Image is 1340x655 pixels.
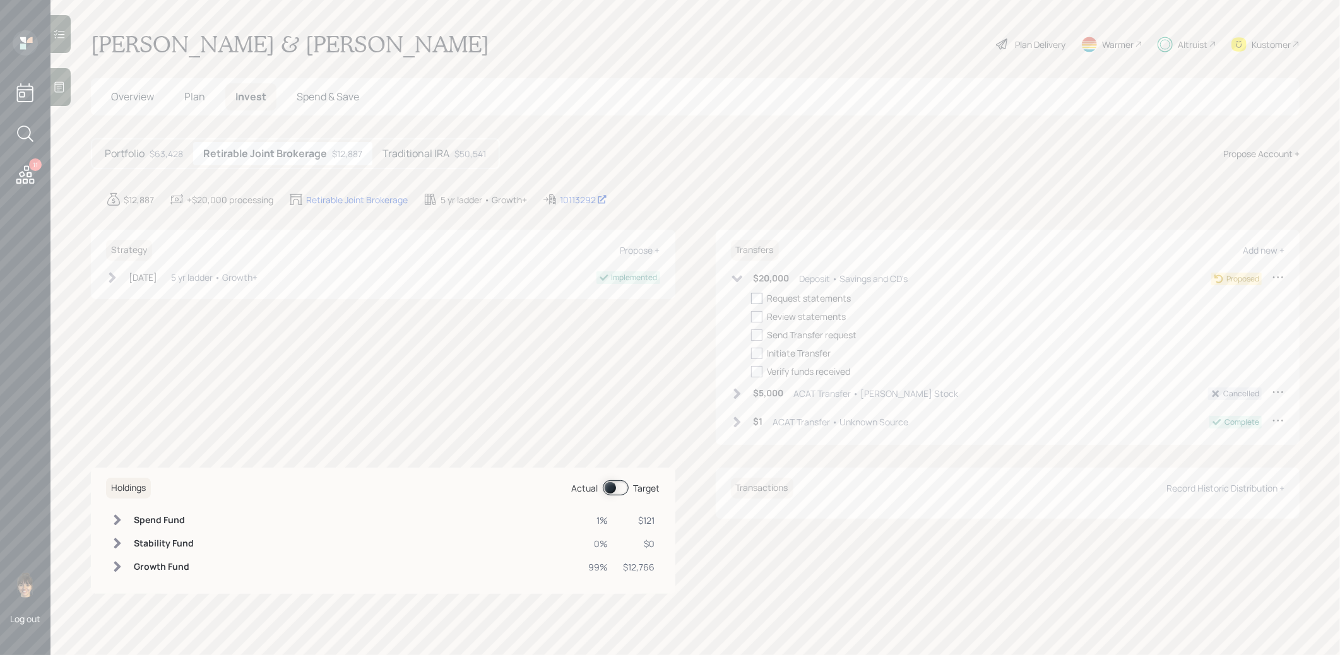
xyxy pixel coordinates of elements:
div: Record Historic Distribution + [1166,482,1284,494]
div: Proposed [1226,273,1259,285]
div: ACAT Transfer • Unknown Source [773,415,909,428]
div: ACAT Transfer • [PERSON_NAME] Stock [794,387,959,400]
h6: Strategy [106,240,152,261]
span: Invest [235,90,266,103]
div: Send Transfer request [768,328,857,341]
h5: Traditional IRA [382,148,449,160]
div: Kustomer [1252,38,1291,51]
div: Altruist [1178,38,1207,51]
span: Spend & Save [297,90,359,103]
div: $0 [624,537,655,550]
h6: Transactions [731,478,793,499]
h6: Transfers [731,240,779,261]
div: Log out [10,613,40,625]
span: Plan [184,90,205,103]
div: $50,541 [454,147,486,160]
h6: $5,000 [754,388,784,399]
div: Actual [572,481,598,495]
h6: Spend Fund [134,515,194,526]
h6: Stability Fund [134,538,194,549]
h6: Holdings [106,478,151,499]
h1: [PERSON_NAME] & [PERSON_NAME] [91,30,489,58]
h6: Growth Fund [134,562,194,572]
div: Add new + [1243,244,1284,256]
div: Propose Account + [1223,147,1300,160]
div: 5 yr ladder • Growth+ [171,271,258,284]
span: Overview [111,90,154,103]
h5: Retirable Joint Brokerage [203,148,327,160]
div: Implemented [612,272,658,283]
div: Propose + [620,244,660,256]
div: Complete [1224,416,1259,428]
div: Deposit • Savings and CD's [800,272,908,285]
div: Request statements [768,292,851,305]
div: 1% [589,514,608,527]
div: Review statements [768,310,846,323]
div: 5 yr ladder • Growth+ [441,193,527,206]
div: $121 [624,514,655,527]
div: Verify funds received [768,365,851,378]
div: Plan Delivery [1015,38,1065,51]
div: Target [634,481,660,495]
div: Retirable Joint Brokerage [306,193,408,206]
img: treva-nostdahl-headshot.png [13,572,38,598]
h5: Portfolio [105,148,145,160]
div: 10113292 [560,193,607,206]
div: $63,428 [150,147,183,160]
div: 11 [29,158,42,171]
div: [DATE] [129,271,157,284]
div: $12,887 [332,147,362,160]
div: $12,887 [124,193,154,206]
div: Warmer [1102,38,1134,51]
div: +$20,000 processing [187,193,273,206]
div: Cancelled [1223,388,1259,399]
div: $12,766 [624,560,655,574]
h6: $20,000 [754,273,790,284]
div: 99% [589,560,608,574]
div: Initiate Transfer [768,346,831,360]
div: 0% [589,537,608,550]
h6: $1 [754,416,763,427]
